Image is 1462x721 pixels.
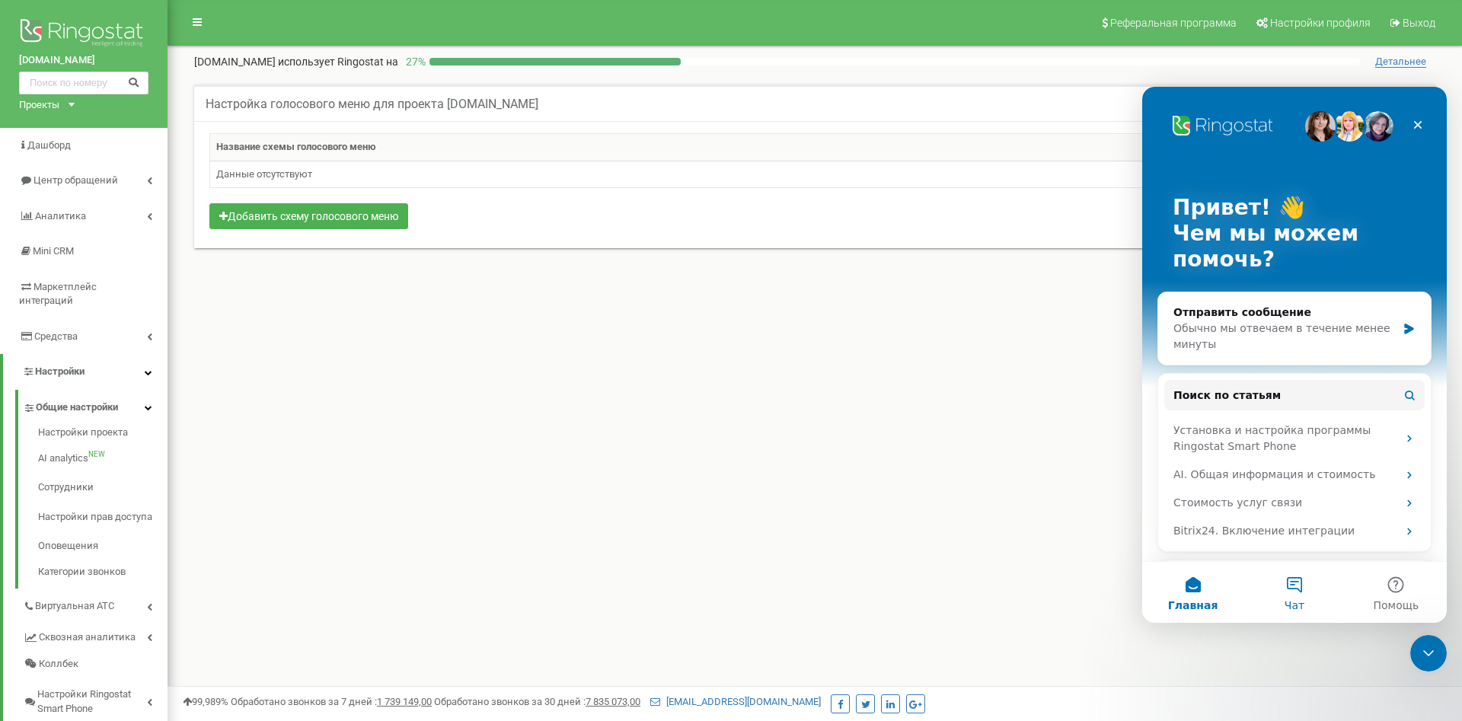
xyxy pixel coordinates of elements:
[434,696,640,707] span: Обработано звонков за 30 дней :
[38,426,168,444] a: Настройки проекта
[1375,56,1426,68] span: Детальнее
[36,400,118,415] span: Общие настройки
[1403,17,1435,29] span: Выход
[19,98,59,113] div: Проекты
[38,444,168,474] a: AI analyticsNEW
[210,134,1336,161] th: Название схемы голосового меню
[38,561,168,579] a: Категории звонков
[206,97,538,111] h5: Настройка голосового меню для проекта [DOMAIN_NAME]
[377,696,432,707] u: 1 739 149,00
[23,589,168,620] a: Виртуальная АТС
[37,688,147,716] span: Настройки Ringostat Smart Phone
[1270,17,1371,29] span: Настройки профиля
[194,54,398,69] p: [DOMAIN_NAME]
[23,620,168,651] a: Сквозная аналитика
[231,696,432,707] span: Обработано звонков за 7 дней :
[398,54,429,69] p: 27 %
[183,696,228,707] span: 99,989%
[33,245,74,257] span: Mini CRM
[19,15,148,53] img: Ringostat logo
[210,161,1420,188] td: Данные отсутствуют
[27,139,71,151] span: Дашборд
[35,599,114,614] span: Виртуальная АТС
[38,531,168,561] a: Оповещения
[1110,17,1237,29] span: Реферальная программа
[39,630,136,645] span: Сквозная аналитика
[1142,87,1447,623] iframe: Intercom live chat
[278,56,398,68] span: использует Ringostat на
[34,330,78,342] span: Средства
[650,696,821,707] a: [EMAIL_ADDRESS][DOMAIN_NAME]
[1410,635,1447,672] iframe: Intercom live chat
[23,651,168,678] a: Коллбек
[19,53,148,68] a: [DOMAIN_NAME]
[34,174,118,186] span: Центр обращений
[586,696,640,707] u: 7 835 073,00
[39,657,78,672] span: Коллбек
[209,203,408,229] button: Добавить схему голосового меню
[35,365,85,377] span: Настройки
[3,354,168,390] a: Настройки
[38,502,168,532] a: Настройки прав доступа
[19,72,148,94] input: Поиск по номеру
[38,473,168,502] a: Сотрудники
[23,390,168,421] a: Общие настройки
[19,281,97,307] span: Маркетплейс интеграций
[35,210,86,222] span: Аналитика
